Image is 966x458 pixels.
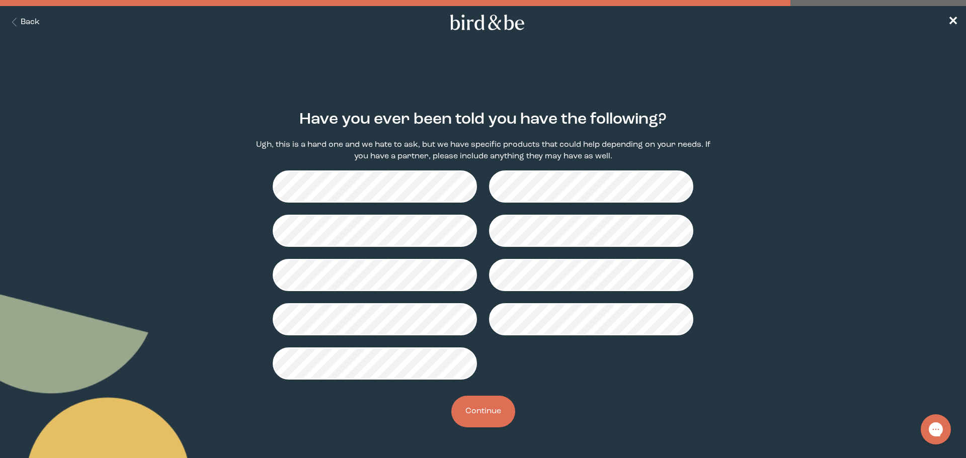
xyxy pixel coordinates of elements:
h2: Have you ever been told you have the following? [299,108,667,131]
iframe: Gorgias live chat messenger [916,411,956,448]
a: ✕ [948,14,958,31]
button: Back Button [8,17,40,28]
button: Continue [451,396,515,427]
p: Ugh, this is a hard one and we hate to ask, but we have specific products that could help dependi... [250,139,716,162]
span: ✕ [948,16,958,28]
